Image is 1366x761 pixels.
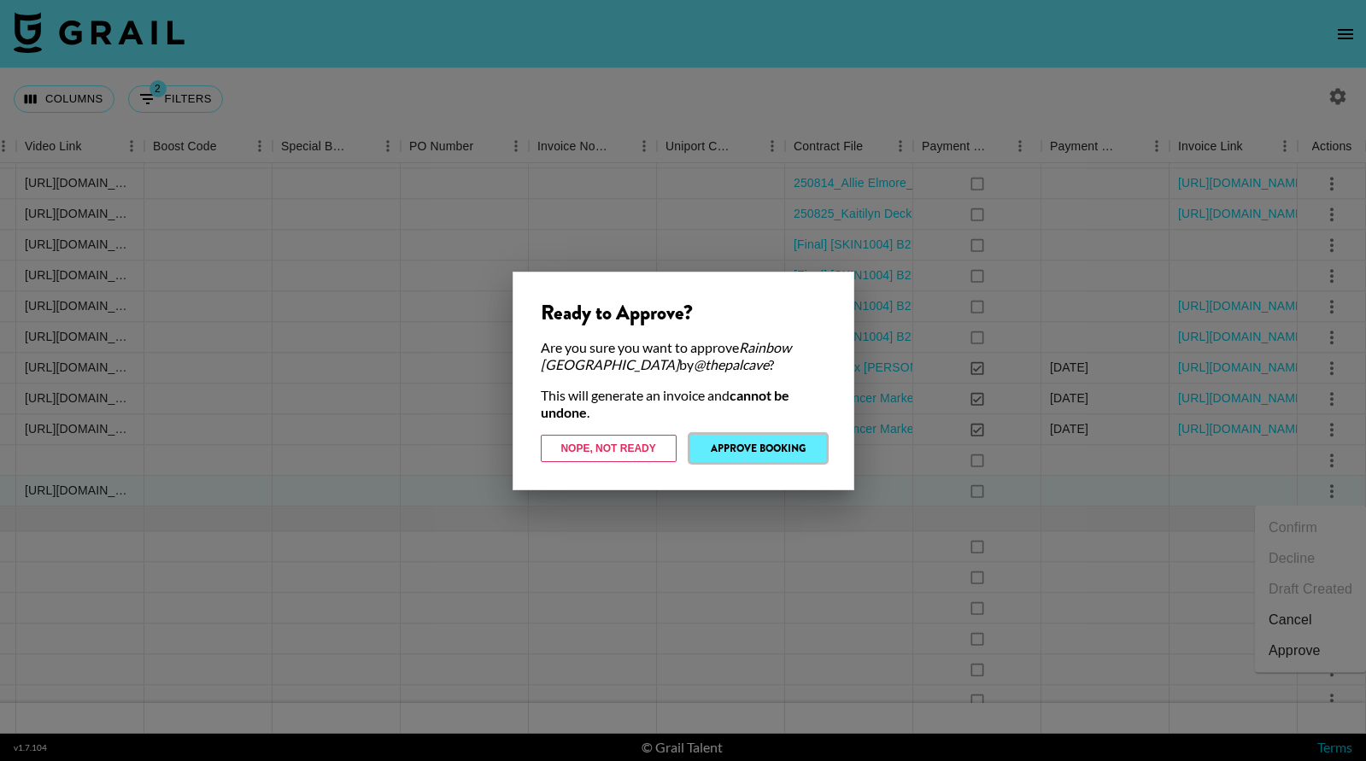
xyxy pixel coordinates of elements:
em: @ thepalcave [694,356,769,372]
div: This will generate an invoice and . [541,387,826,421]
div: Ready to Approve? [541,300,826,325]
div: Are you sure you want to approve by ? [541,339,826,373]
em: Rainbow [GEOGRAPHIC_DATA] [541,339,791,372]
strong: cannot be undone [541,387,789,420]
button: Approve Booking [690,435,826,462]
button: Nope, Not Ready [541,435,677,462]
